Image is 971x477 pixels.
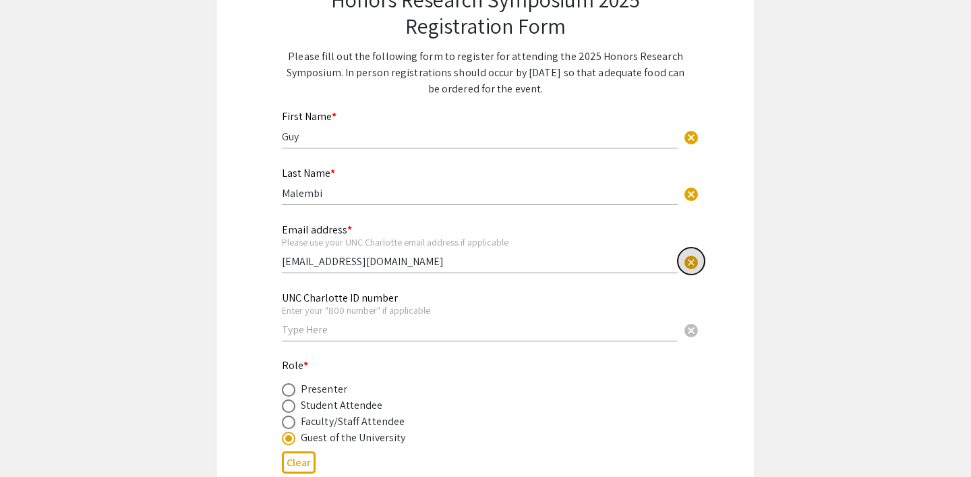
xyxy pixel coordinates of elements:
[282,109,336,123] mat-label: First Name
[282,451,316,474] button: Clear
[301,397,383,414] div: Student Attendee
[683,254,699,271] span: cancel
[683,322,699,339] span: cancel
[683,130,699,146] span: cancel
[282,236,678,248] div: Please use your UNC Charlotte email address if applicable
[282,291,398,305] mat-label: UNC Charlotte ID number
[10,416,57,467] iframe: Chat
[282,304,678,316] div: Enter your "800 number" if applicable
[282,322,678,337] input: Type Here
[678,123,705,150] button: Clear
[282,223,352,237] mat-label: Email address
[301,414,405,430] div: Faculty/Staff Attendee
[282,186,678,200] input: Type Here
[678,316,705,343] button: Clear
[683,186,699,202] span: cancel
[282,254,678,269] input: Type Here
[282,166,335,180] mat-label: Last Name
[282,358,309,372] mat-label: Role
[301,381,347,397] div: Presenter
[678,179,705,206] button: Clear
[282,49,689,97] p: Please fill out the following form to register for attending the 2025 Honors Research Symposium. ...
[678,248,705,275] button: Clear
[301,430,405,446] div: Guest of the University
[282,130,678,144] input: Type Here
